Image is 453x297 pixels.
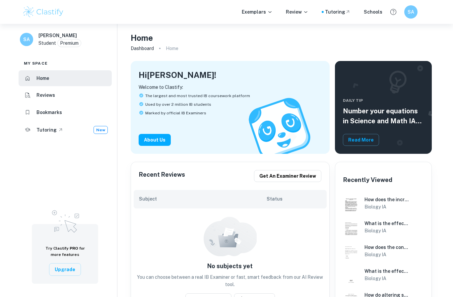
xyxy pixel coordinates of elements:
[166,45,178,52] p: Home
[36,75,49,82] h6: Home
[134,273,327,288] p: You can choose between a real IB Examiner or fast, smart feedback from our AI Review tool.
[343,134,379,146] button: Read More
[19,122,112,138] a: TutoringNew
[343,106,424,126] h5: Number your equations in Science and Math IAs and EEs
[49,263,81,276] button: Upgrade
[388,6,399,18] button: Help and Feedback
[40,245,90,258] h6: Try Clastify for more features
[341,264,426,285] a: Biology IA example thumbnail: What is the effect of the concentration What is the effect of the c...
[38,32,77,39] h6: [PERSON_NAME]
[139,170,185,182] h6: Recent Reviews
[364,267,409,275] h6: What is the effect of the concentration (0%, 20%, 40%, 60%, 80%, 100%) of [MEDICAL_DATA] (Melaleu...
[341,193,426,214] a: Biology IA example thumbnail: How does the increase of sucrose concentHow does the increase of su...
[242,8,273,16] p: Exemplars
[19,70,112,86] a: Home
[364,275,409,282] h6: Biology IA
[139,69,216,81] h4: Hi [PERSON_NAME] !
[38,39,56,47] p: Student
[343,219,359,235] img: Biology IA example thumbnail: What is the effect of increasing iron (I
[343,195,359,211] img: Biology IA example thumbnail: How does the increase of sucrose concent
[364,251,409,258] h6: Biology IA
[19,104,112,120] a: Bookmarks
[364,196,409,203] h6: How does the increase of sucrose concentration, ranging from 0% to 20%, affect the rate of fermen...
[36,109,62,116] h6: Bookmarks
[145,110,206,116] span: Marked by official IB Examiners
[404,5,418,19] button: SA
[364,8,382,16] a: Schools
[22,5,64,19] img: Clastify logo
[145,101,211,107] span: Used by over 2 million IB students
[60,39,79,47] p: Premium
[343,97,424,103] span: Daily Tip
[325,8,351,16] a: Tutoring
[343,267,359,283] img: Biology IA example thumbnail: What is the effect of the concentration
[134,262,327,271] h6: No subjects yet
[341,240,426,262] a: Biology IA example thumbnail: How does the concentration of 50ml of etHow does the concentration ...
[267,195,321,203] h6: Status
[36,126,57,134] h6: Tutoring
[341,216,426,238] a: Biology IA example thumbnail: What is the effect of increasing iron (IWhat is the effect of incre...
[131,32,153,44] h4: Home
[364,220,409,227] h6: What is the effect of increasing iron (III) chloride concentration (0 mg/L, 2mg/L, 4mg/L, 6mg/L, ...
[254,170,321,182] button: Get an examiner review
[131,44,154,53] a: Dashboard
[139,84,322,91] p: Welcome to Clastify:
[407,8,415,16] h6: SA
[70,246,78,251] span: PRO
[24,60,48,66] span: My space
[343,243,359,259] img: Biology IA example thumbnail: How does the concentration of 50ml of et
[23,36,31,43] h6: SA
[364,203,409,210] h6: Biology IA
[145,93,250,99] span: The largest and most trusted IB coursework platform
[94,127,107,133] span: New
[139,134,171,146] button: About Us
[139,195,267,203] h6: Subject
[19,88,112,103] a: Reviews
[286,8,308,16] p: Review
[364,244,409,251] h6: How does the concentration of 50ml of ethanol solution (15%, 30%, 45%, 60%, 75%) influence the ce...
[364,227,409,234] h6: Biology IA
[48,206,82,235] img: Upgrade to Pro
[36,91,55,99] h6: Reviews
[343,175,392,185] h6: Recently Viewed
